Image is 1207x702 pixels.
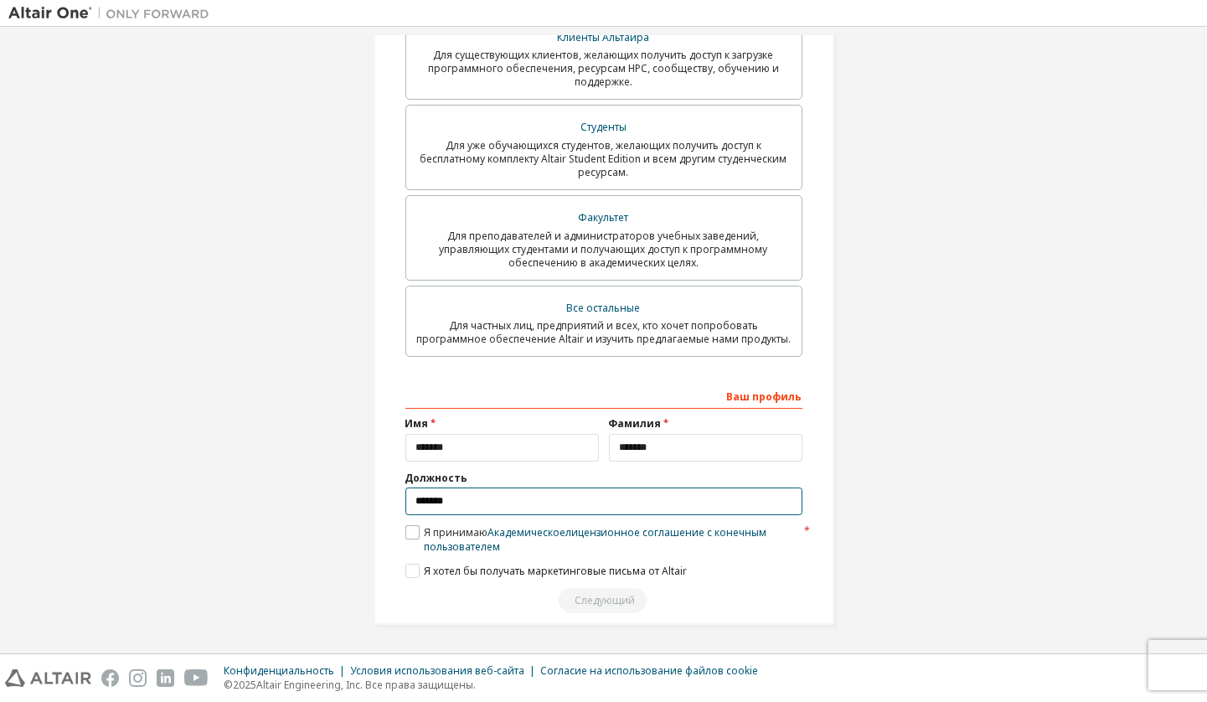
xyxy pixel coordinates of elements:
[424,564,687,578] font: Я хотел бы получать маркетинговые письма от Altair
[567,301,641,315] font: Все остальные
[405,471,468,485] font: Должность
[558,30,650,44] font: Клиенты Альтаира
[440,229,768,270] font: Для преподавателей и администраторов учебных заведений, управляющих студентами и получающих досту...
[416,318,791,346] font: Для частных лиц, предприятий и всех, кто хочет попробовать программное обеспечение Altair и изучи...
[256,678,476,692] font: Altair Engineering, Inc. Все права защищены.
[350,663,524,678] font: Условия использования веб-сайта
[727,390,802,404] font: Ваш профиль
[184,669,209,687] img: youtube.svg
[8,5,218,22] img: Альтаир Один
[424,525,487,539] font: Я принимаю
[157,669,174,687] img: linkedin.svg
[487,525,565,539] font: Академическое
[5,669,91,687] img: altair_logo.svg
[405,416,429,431] font: Имя
[580,120,627,134] font: Студенты
[579,210,629,225] font: Факультет
[609,416,662,431] font: Фамилия
[101,669,119,687] img: facebook.svg
[224,663,334,678] font: Конфиденциальность
[540,663,758,678] font: Согласие на использование файлов cookie
[420,138,787,179] font: Для уже обучающихся студентов, желающих получить доступ к бесплатному комплекту Altair Student Ed...
[233,678,256,692] font: 2025
[129,669,147,687] img: instagram.svg
[405,588,802,613] div: Вам необходимо предоставить свой академический адрес электронной почты.
[428,48,779,89] font: Для существующих клиентов, желающих получить доступ к загрузке программного обеспечения, ресурсам...
[424,525,766,554] font: лицензионное соглашение с конечным пользователем
[224,678,233,692] font: ©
